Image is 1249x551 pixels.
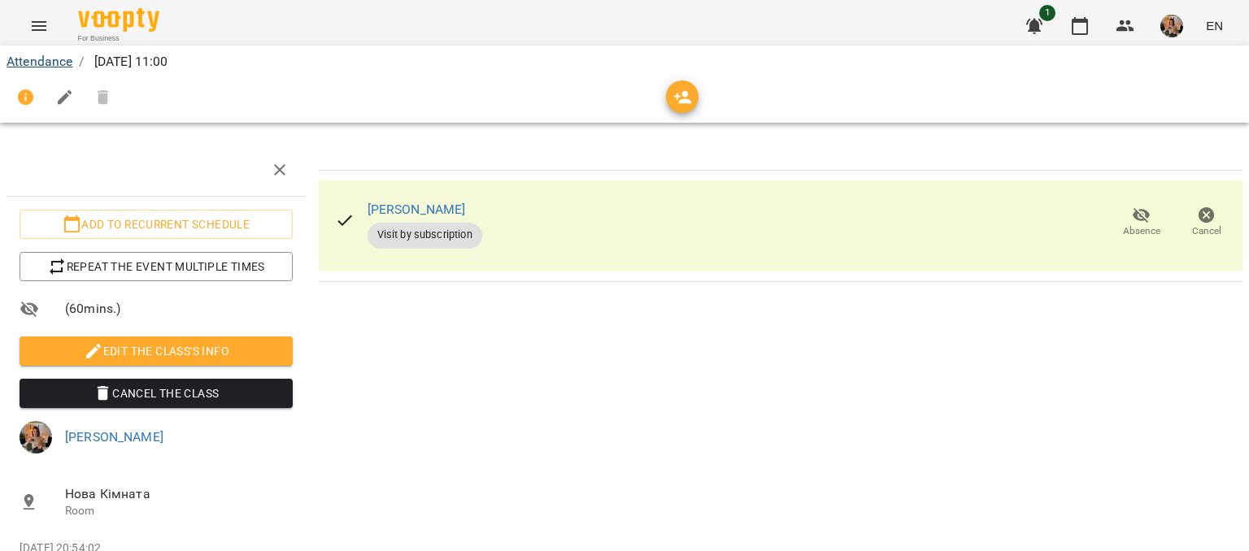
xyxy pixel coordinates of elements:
[20,336,293,366] button: Edit the class's Info
[20,252,293,281] button: Repeat the event multiple times
[65,503,293,519] p: Room
[1160,15,1183,37] img: e707ac97ad35db4328962b01d070b99d.jpeg
[1174,200,1239,245] button: Cancel
[65,299,293,319] span: ( 60 mins. )
[1109,200,1174,245] button: Absence
[1192,224,1221,238] span: Cancel
[20,421,52,453] img: e707ac97ad35db4328962b01d070b99d.jpeg
[65,429,163,445] a: [PERSON_NAME]
[7,52,1242,72] nav: breadcrumb
[368,228,482,242] span: Visit by subscription
[20,379,293,408] button: Cancel the class
[33,215,280,234] span: Add to recurrent schedule
[1206,17,1223,34] span: EN
[1039,5,1055,21] span: 1
[78,8,159,32] img: Voopty Logo
[33,257,280,276] span: Repeat the event multiple times
[91,52,168,72] p: [DATE] 11:00
[79,52,84,72] li: /
[33,384,280,403] span: Cancel the class
[20,210,293,239] button: Add to recurrent schedule
[1123,224,1160,238] span: Absence
[65,484,293,504] span: Нова Кімната
[33,341,280,361] span: Edit the class's Info
[20,7,59,46] button: Menu
[1199,11,1229,41] button: EN
[7,54,72,69] a: Attendance
[368,202,466,217] a: [PERSON_NAME]
[78,33,159,44] span: For Business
